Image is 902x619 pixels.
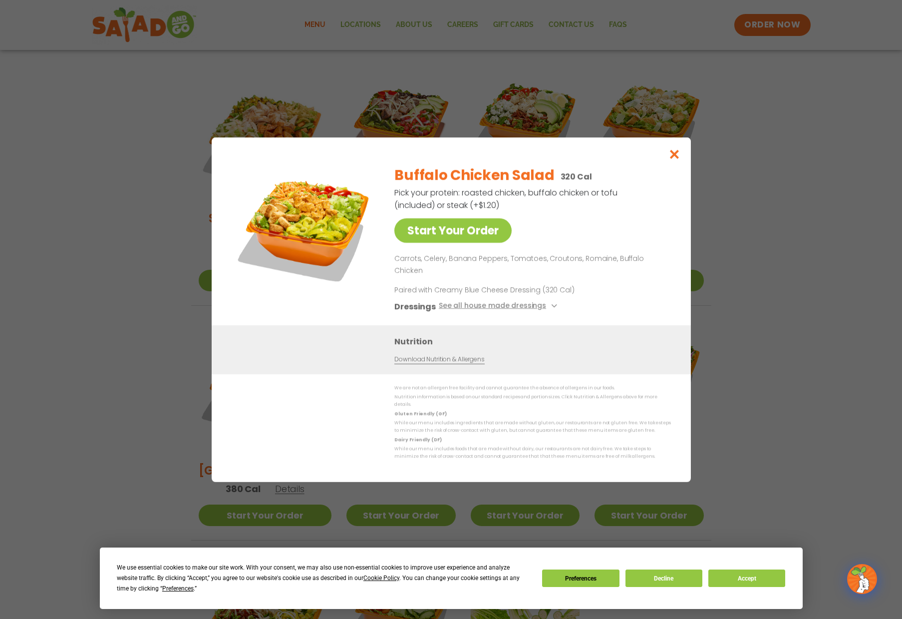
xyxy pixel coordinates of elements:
[394,186,619,211] p: Pick your protein: roasted chicken, buffalo chicken or tofu (included) or steak (+$1.20)
[394,410,446,416] strong: Gluten Friendly (GF)
[394,419,671,435] p: While our menu includes ingredients that are made without gluten, our restaurants are not gluten ...
[394,284,579,295] p: Paired with Creamy Blue Cheese Dressing (320 Cal)
[100,548,803,609] div: Cookie Consent Prompt
[394,335,676,347] h3: Nutrition
[438,300,560,312] button: See all house made dressings
[542,570,619,587] button: Preferences
[560,170,592,183] p: 320 Cal
[848,565,876,593] img: wpChatIcon
[394,436,441,442] strong: Dairy Friendly (DF)
[394,384,671,392] p: We are not an allergen free facility and cannot guarantee the absence of allergens in our foods.
[658,137,690,171] button: Close modal
[162,585,194,592] span: Preferences
[234,157,374,297] img: Featured product photo for Buffalo Chicken Salad
[625,570,702,587] button: Decline
[394,354,484,364] a: Download Nutrition & Allergens
[708,570,785,587] button: Accept
[394,300,436,312] h3: Dressings
[394,253,667,277] p: Carrots, Celery, Banana Peppers, Tomatoes, Croutons, Romaine, Buffalo Chicken
[394,445,671,461] p: While our menu includes foods that are made without dairy, our restaurants are not dairy free. We...
[363,575,399,582] span: Cookie Policy
[394,165,554,186] h2: Buffalo Chicken Salad
[117,563,530,594] div: We use essential cookies to make our site work. With your consent, we may also use non-essential ...
[394,218,512,243] a: Start Your Order
[394,393,671,409] p: Nutrition information is based on our standard recipes and portion sizes. Click Nutrition & Aller...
